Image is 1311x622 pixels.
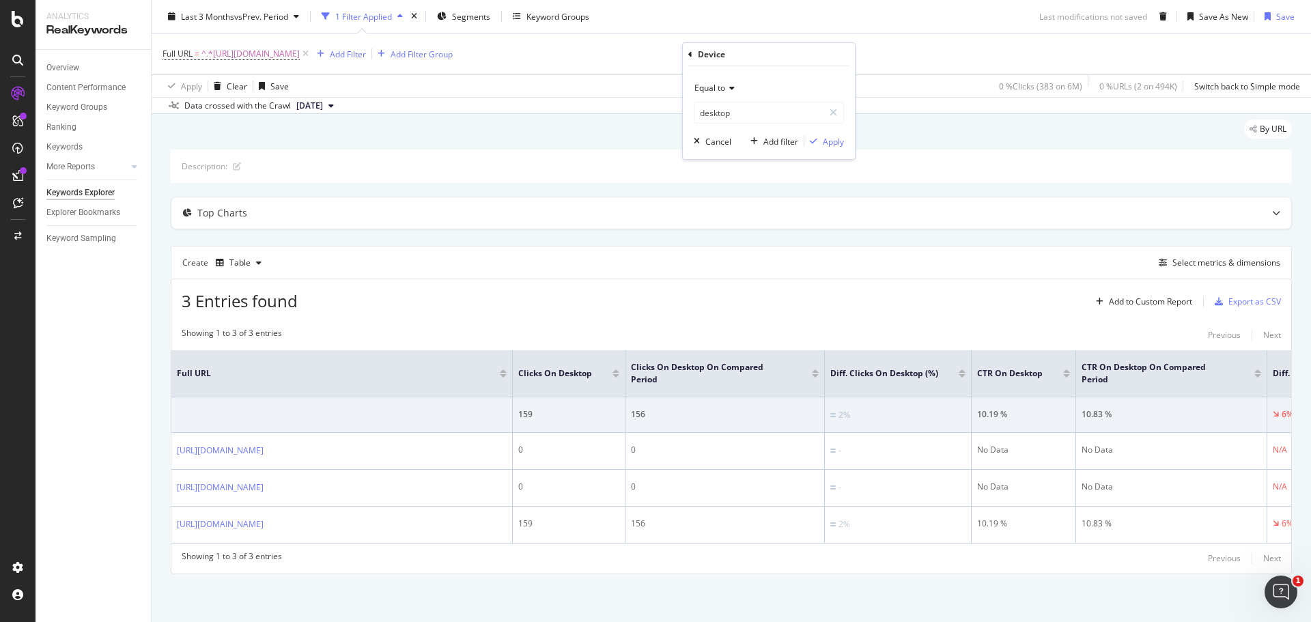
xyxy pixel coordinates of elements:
div: Last modifications not saved [1039,10,1147,22]
div: - [838,481,841,494]
button: Apply [804,135,844,148]
button: Export as CSV [1209,291,1281,313]
span: Clicks on Desktop [518,367,592,380]
a: Ranking [46,120,141,135]
div: Content Performance [46,81,126,95]
a: Content Performance [46,81,141,95]
span: 1 [1293,576,1303,586]
div: More Reports [46,160,95,174]
div: Next [1263,329,1281,341]
a: [URL][DOMAIN_NAME] [177,481,264,494]
span: ^.*[URL][DOMAIN_NAME] [201,44,300,63]
div: Switch back to Simple mode [1194,80,1300,91]
span: Full URL [163,48,193,59]
button: Switch back to Simple mode [1189,75,1300,97]
span: Segments [452,10,490,22]
div: Add to Custom Report [1109,298,1192,306]
div: 0 % Clicks ( 383 on 6M ) [999,80,1082,91]
div: 2% [838,409,850,421]
button: Segments [432,5,496,27]
div: Clear [227,80,247,91]
div: Showing 1 to 3 of 3 entries [182,550,282,567]
button: Keyword Groups [507,5,595,27]
img: Equal [830,522,836,526]
div: Save [1276,10,1295,22]
div: No Data [977,481,1070,493]
div: Analytics [46,11,140,23]
div: Add filter [763,136,798,147]
div: N/A [1273,444,1287,456]
a: [URL][DOMAIN_NAME] [177,444,264,457]
span: Last 3 Months [181,10,234,22]
div: 2% [838,518,850,531]
button: Add filter [745,135,798,148]
span: Equal to [694,82,725,94]
div: N/A [1273,481,1287,493]
a: [URL][DOMAIN_NAME] [177,518,264,531]
a: Explorer Bookmarks [46,206,141,220]
div: Keyword Sampling [46,231,116,246]
button: Cancel [688,135,731,148]
div: Create [182,252,267,274]
button: Select metrics & dimensions [1153,255,1280,271]
button: Clear [208,75,247,97]
div: 1 Filter Applied [335,10,392,22]
span: By URL [1260,125,1286,133]
div: 6% [1282,518,1293,530]
span: Clicks on Desktop On Compared Period [631,361,791,386]
div: 10.19 % [977,408,1070,421]
div: 6% [1282,408,1293,421]
a: Keywords [46,140,141,154]
div: Keyword Groups [46,100,107,115]
div: Select metrics & dimensions [1172,257,1280,268]
div: Table [229,259,251,267]
div: Next [1263,552,1281,564]
div: 0 % URLs ( 2 on 494K ) [1099,80,1177,91]
div: Overview [46,61,79,75]
div: times [408,10,420,23]
div: 159 [518,518,619,530]
span: vs Prev. Period [234,10,288,22]
div: No Data [1082,444,1261,456]
button: Save [1259,5,1295,27]
div: Apply [823,136,844,147]
span: 3 Entries found [182,289,298,312]
button: Save As New [1182,5,1248,27]
span: CTR on Desktop [977,367,1043,380]
div: 156 [631,408,819,421]
div: Save [270,80,289,91]
div: 10.83 % [1082,408,1261,421]
div: Explorer Bookmarks [46,206,120,220]
span: Diff. Clicks on Desktop (%) [830,367,938,380]
div: Keywords Explorer [46,186,115,200]
div: 0 [631,444,819,456]
a: Keywords Explorer [46,186,141,200]
img: Equal [830,485,836,490]
button: Previous [1208,550,1241,567]
div: - [838,444,841,457]
div: Previous [1208,552,1241,564]
button: Save [253,75,289,97]
div: No Data [1082,481,1261,493]
button: Apply [163,75,202,97]
a: Overview [46,61,141,75]
button: [DATE] [291,98,339,114]
div: 10.83 % [1082,518,1261,530]
div: Description: [182,160,227,172]
a: Keyword Sampling [46,231,141,246]
div: Ranking [46,120,76,135]
span: 2025 Sep. 23rd [296,100,323,112]
button: Add Filter [311,46,366,62]
div: 159 [518,408,619,421]
a: Keyword Groups [46,100,141,115]
div: 0 [518,444,619,456]
div: 0 [518,481,619,493]
div: legacy label [1244,119,1292,139]
div: Keyword Groups [526,10,589,22]
div: Add Filter [330,48,366,59]
div: Showing 1 to 3 of 3 entries [182,327,282,343]
div: RealKeywords [46,23,140,38]
img: Equal [830,413,836,417]
div: 0 [631,481,819,493]
button: Last 3 MonthsvsPrev. Period [163,5,305,27]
